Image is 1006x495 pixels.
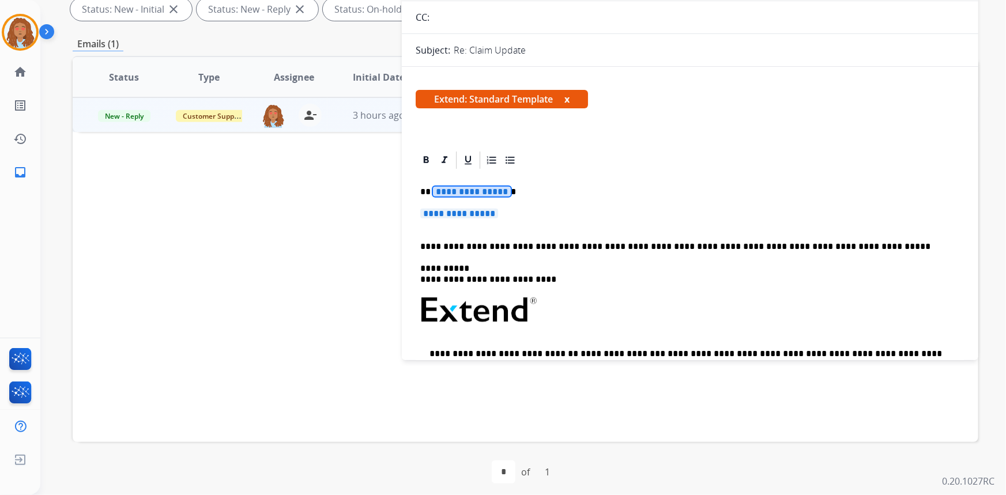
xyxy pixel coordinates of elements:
div: Ordered List [483,152,500,169]
p: Emails (1) [73,37,123,51]
button: x [564,92,570,106]
span: Initial Date [353,70,405,84]
div: Underline [459,152,477,169]
span: Customer Support [176,110,251,122]
p: 0.20.1027RC [942,474,994,488]
div: Bullet List [502,152,519,169]
span: Extend: Standard Template [416,90,588,108]
img: agent-avatar [262,104,285,128]
mat-icon: person_remove [303,108,317,122]
p: Subject: [416,43,450,57]
span: Assignee [274,70,314,84]
mat-icon: history [13,132,27,146]
mat-icon: close [167,2,180,16]
div: Bold [417,152,435,169]
img: avatar [4,16,36,48]
p: Re: Claim Update [454,43,526,57]
span: New - Reply [98,110,150,122]
div: of [521,465,530,479]
div: Italic [436,152,453,169]
p: CC: [416,10,429,24]
span: 3 hours ago [353,109,405,122]
div: 1 [536,460,559,483]
span: Status [109,70,139,84]
mat-icon: close [293,2,307,16]
mat-icon: home [13,65,27,79]
mat-icon: list_alt [13,99,27,112]
mat-icon: inbox [13,165,27,179]
span: Type [198,70,220,84]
